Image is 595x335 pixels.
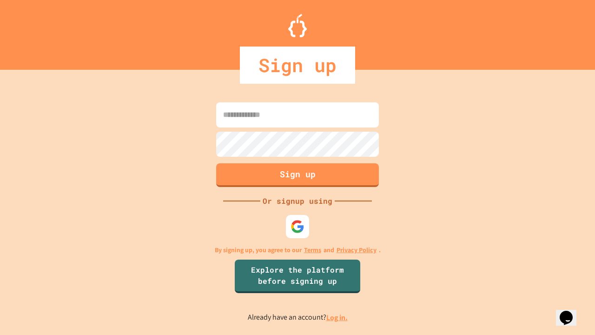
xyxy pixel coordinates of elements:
[337,245,377,255] a: Privacy Policy
[291,220,304,234] img: google-icon.svg
[326,313,348,322] a: Log in.
[260,195,335,207] div: Or signup using
[248,312,348,323] p: Already have an account?
[304,245,321,255] a: Terms
[215,245,381,255] p: By signing up, you agree to our and .
[240,47,355,84] div: Sign up
[288,14,307,37] img: Logo.svg
[216,163,379,187] button: Sign up
[556,298,586,326] iframe: chat widget
[235,260,360,293] a: Explore the platform before signing up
